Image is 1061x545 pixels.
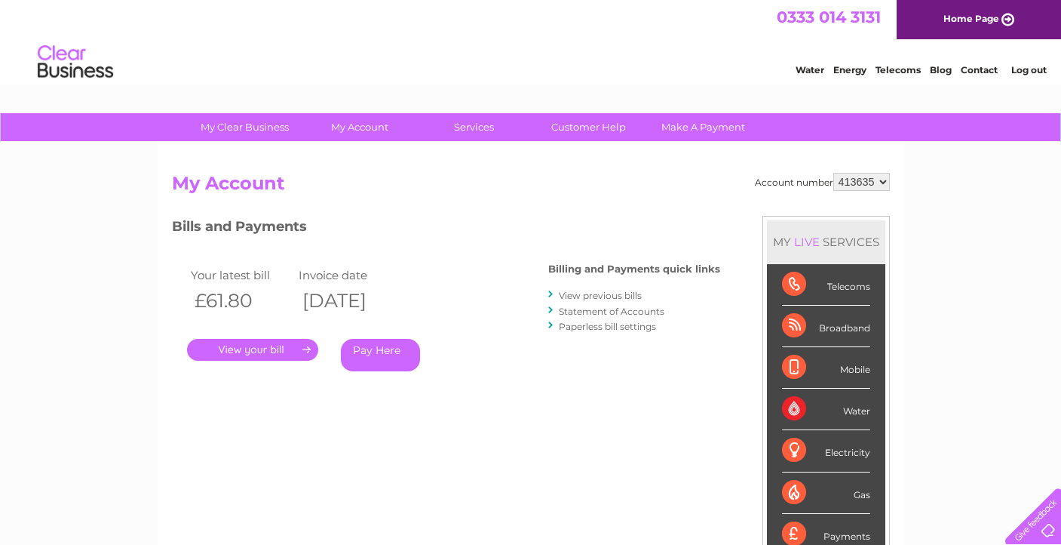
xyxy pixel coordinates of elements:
a: Customer Help [526,113,651,141]
a: Energy [833,64,866,75]
td: Invoice date [295,265,403,285]
div: Telecoms [782,264,870,306]
a: View previous bills [559,290,642,301]
th: [DATE] [295,285,403,316]
a: Contact [961,64,998,75]
a: Services [412,113,536,141]
a: Telecoms [875,64,921,75]
a: Make A Payment [641,113,765,141]
div: LIVE [791,235,823,249]
a: Water [796,64,824,75]
a: My Account [297,113,422,141]
div: Electricity [782,430,870,472]
div: Mobile [782,347,870,389]
a: Blog [930,64,952,75]
a: Statement of Accounts [559,306,664,317]
img: logo.png [37,39,114,85]
div: Gas [782,473,870,514]
div: MY SERVICES [767,220,885,263]
a: Log out [1011,64,1047,75]
a: Pay Here [341,339,420,371]
div: Account number [755,173,890,191]
div: Broadband [782,306,870,347]
h2: My Account [172,173,890,202]
a: . [187,339,318,361]
td: Your latest bill [187,265,296,285]
div: Clear Business is a trading name of Verastar Limited (registered in [GEOGRAPHIC_DATA] No. 3667643... [175,8,888,73]
a: Paperless bill settings [559,321,656,332]
a: 0333 014 3131 [777,8,881,26]
a: My Clear Business [182,113,307,141]
th: £61.80 [187,285,296,316]
div: Water [782,389,870,430]
h3: Bills and Payments [172,216,720,242]
h4: Billing and Payments quick links [548,263,720,275]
